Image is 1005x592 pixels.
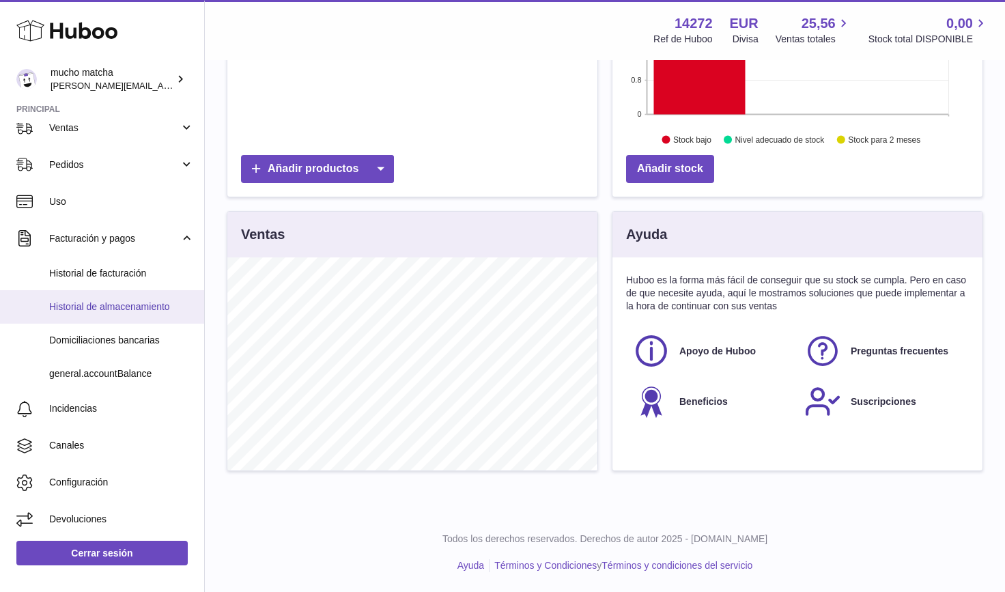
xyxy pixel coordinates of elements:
[49,300,194,313] span: Historial de almacenamiento
[494,560,597,571] a: Términos y Condiciones
[49,158,180,171] span: Pedidos
[848,135,920,144] text: Stock para 2 meses
[851,395,916,408] span: Suscripciones
[626,274,969,313] p: Huboo es la forma más fácil de conseguir que su stock se cumpla. Pero en caso de que necesite ayu...
[49,476,194,489] span: Configuración
[679,345,756,358] span: Apoyo de Huboo
[730,14,759,33] strong: EUR
[868,14,989,46] a: 0,00 Stock total DISPONIBLE
[51,80,274,91] span: [PERSON_NAME][EMAIL_ADDRESS][DOMAIN_NAME]
[633,383,791,420] a: Beneficios
[776,33,851,46] span: Ventas totales
[626,225,667,244] h3: Ayuda
[457,560,484,571] a: Ayuda
[49,195,194,208] span: Uso
[631,76,641,84] text: 0.8
[626,155,714,183] a: Añadir stock
[673,135,711,144] text: Stock bajo
[804,383,962,420] a: Suscripciones
[49,232,180,245] span: Facturación y pagos
[633,333,791,369] a: Apoyo de Huboo
[851,345,948,358] span: Preguntas frecuentes
[601,560,752,571] a: Términos y condiciones del servicio
[802,14,836,33] span: 25,56
[735,135,825,144] text: Nivel adecuado de stock
[49,267,194,280] span: Historial de facturación
[946,14,973,33] span: 0,00
[49,439,194,452] span: Canales
[16,541,188,565] a: Cerrar sesión
[49,367,194,380] span: general.accountBalance
[49,334,194,347] span: Domiciliaciones bancarias
[868,33,989,46] span: Stock total DISPONIBLE
[49,122,180,135] span: Ventas
[49,513,194,526] span: Devoluciones
[733,33,759,46] div: Divisa
[679,395,728,408] span: Beneficios
[804,333,962,369] a: Preguntas frecuentes
[216,533,994,546] p: Todos los derechos reservados. Derechos de autor 2025 - [DOMAIN_NAME]
[16,69,37,89] img: irina.muchomatcha@gmail.com
[241,155,394,183] a: Añadir productos
[776,14,851,46] a: 25,56 Ventas totales
[49,402,194,415] span: Incidencias
[51,66,173,92] div: mucho matcha
[675,14,713,33] strong: 14272
[653,33,712,46] div: Ref de Huboo
[241,225,285,244] h3: Ventas
[637,110,641,118] text: 0
[490,559,752,572] li: y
